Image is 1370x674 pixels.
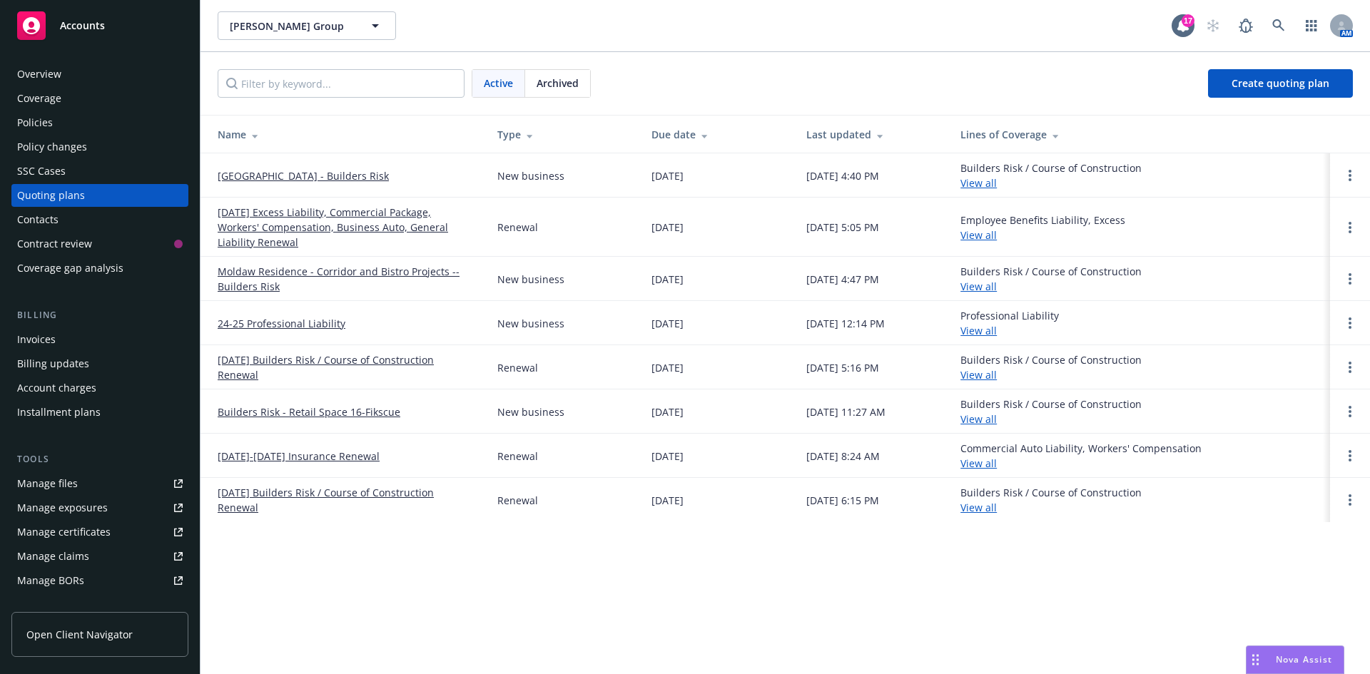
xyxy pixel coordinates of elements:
button: [PERSON_NAME] Group [218,11,396,40]
a: View all [960,324,997,337]
div: [DATE] [651,360,684,375]
a: Builders Risk - Retail Space 16-Fikscue [218,404,400,419]
div: [DATE] 6:15 PM [806,493,879,508]
a: Manage exposures [11,496,188,519]
div: Manage certificates [17,521,111,543]
div: Manage exposures [17,496,108,519]
div: Installment plans [17,401,101,424]
span: [PERSON_NAME] Group [230,19,353,34]
a: Coverage gap analysis [11,257,188,280]
span: Archived [537,76,579,91]
div: Summary of insurance [17,593,126,616]
div: Quoting plans [17,184,85,207]
div: [DATE] 5:16 PM [806,360,879,375]
div: [DATE] 12:14 PM [806,316,885,331]
a: Create quoting plan [1208,69,1353,98]
a: Invoices [11,328,188,351]
div: 17 [1182,14,1194,27]
a: Open options [1341,167,1359,184]
span: Active [484,76,513,91]
div: [DATE] [651,404,684,419]
div: [DATE] 5:05 PM [806,220,879,235]
div: Coverage [17,87,61,110]
div: Drag to move [1247,646,1264,673]
div: Billing [11,308,188,322]
div: Commercial Auto Liability, Workers' Compensation [960,441,1202,471]
button: Nova Assist [1246,645,1344,674]
div: Billing updates [17,352,89,375]
a: Report a Bug [1232,11,1260,40]
div: New business [497,316,564,331]
a: Moldaw Residence - Corridor and Bistro Projects -- Builders Risk [218,264,475,294]
div: Manage claims [17,545,89,568]
div: Last updated [806,127,938,142]
div: [DATE] 11:27 AM [806,404,886,419]
div: Renewal [497,449,538,464]
a: Manage BORs [11,569,188,592]
a: Account charges [11,377,188,399]
div: [DATE] 4:40 PM [806,168,879,183]
a: Open options [1341,359,1359,376]
a: Summary of insurance [11,593,188,616]
div: [DATE] 4:47 PM [806,272,879,287]
a: Coverage [11,87,188,110]
a: View all [960,228,997,242]
a: 24-25 Professional Liability [218,316,345,331]
div: Policy changes [17,136,87,158]
div: Manage BORs [17,569,84,592]
span: Nova Assist [1276,653,1332,665]
div: New business [497,404,564,419]
div: Builders Risk / Course of Construction [960,160,1142,190]
a: View all [960,368,997,382]
div: New business [497,168,564,183]
a: Contacts [11,208,188,231]
div: [DATE] [651,272,684,287]
div: Contract review [17,233,92,255]
div: SSC Cases [17,160,66,183]
span: Open Client Navigator [26,627,133,642]
div: Coverage gap analysis [17,257,123,280]
div: Professional Liability [960,308,1059,338]
div: Overview [17,63,61,86]
span: Create quoting plan [1232,76,1329,90]
div: Name [218,127,475,142]
a: Installment plans [11,401,188,424]
div: Tools [11,452,188,466]
span: Accounts [60,20,105,31]
a: Open options [1341,447,1359,464]
a: View all [960,501,997,514]
a: View all [960,456,997,470]
div: Due date [651,127,783,142]
div: Invoices [17,328,56,351]
a: Start snowing [1199,11,1227,40]
a: Contract review [11,233,188,255]
div: Renewal [497,220,538,235]
a: View all [960,176,997,190]
a: [DATE] Builders Risk / Course of Construction Renewal [218,485,475,515]
div: Renewal [497,360,538,375]
div: [DATE] [651,168,684,183]
div: [DATE] [651,220,684,235]
a: Accounts [11,6,188,46]
div: [DATE] [651,493,684,508]
a: Open options [1341,219,1359,236]
div: Contacts [17,208,59,231]
a: View all [960,412,997,426]
a: View all [960,280,997,293]
a: Manage files [11,472,188,495]
a: Policies [11,111,188,134]
div: Policies [17,111,53,134]
a: Open options [1341,315,1359,332]
div: Account charges [17,377,96,399]
a: Switch app [1297,11,1326,40]
a: Overview [11,63,188,86]
a: [DATE] Builders Risk / Course of Construction Renewal [218,352,475,382]
div: Builders Risk / Course of Construction [960,264,1142,294]
div: Builders Risk / Course of Construction [960,397,1142,427]
div: Manage files [17,472,78,495]
a: [DATE]-[DATE] Insurance Renewal [218,449,380,464]
div: Builders Risk / Course of Construction [960,352,1142,382]
a: Open options [1341,491,1359,509]
a: Quoting plans [11,184,188,207]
